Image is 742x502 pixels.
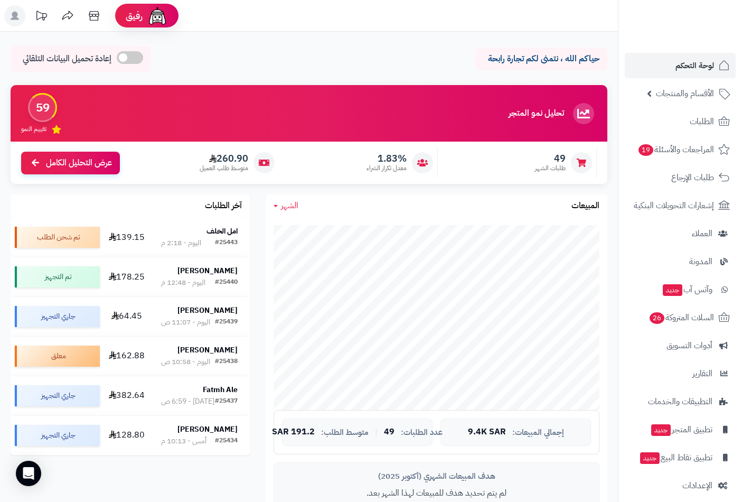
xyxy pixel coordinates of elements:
[640,452,660,464] span: جديد
[625,305,736,330] a: السلات المتروكة26
[367,164,407,173] span: معدل تكرار الشراء
[639,450,712,465] span: تطبيق نقاط البيع
[215,277,238,288] div: #25440
[215,238,238,248] div: #25443
[689,254,712,269] span: المدونة
[662,282,712,297] span: وآتس آب
[161,436,206,447] div: أمس - 10:13 م
[215,436,238,447] div: #25434
[46,157,112,169] span: عرض التحليل الكامل
[649,310,714,325] span: السلات المتروكة
[21,125,46,134] span: تقييم النمو
[650,422,712,437] span: تطبيق المتجر
[535,153,566,164] span: 49
[177,345,238,356] strong: [PERSON_NAME]
[682,478,712,493] span: الإعدادات
[625,417,736,442] a: تطبيق المتجرجديد
[625,333,736,358] a: أدوات التسويق
[625,165,736,190] a: طلبات الإرجاع
[215,317,238,328] div: #25439
[692,366,712,381] span: التقارير
[535,164,566,173] span: طلبات الشهر
[625,109,736,134] a: الطلبات
[670,26,732,49] img: logo-2.png
[161,317,210,328] div: اليوم - 11:07 ص
[483,53,599,65] p: حياكم الله ، نتمنى لكم تجارة رابحة
[177,424,238,435] strong: [PERSON_NAME]
[625,193,736,218] a: إشعارات التحويلات البنكية
[104,337,149,376] td: 162.88
[104,376,149,415] td: 382.64
[571,201,599,211] h3: المبيعات
[104,257,149,296] td: 178.25
[625,249,736,274] a: المدونة
[625,277,736,302] a: وآتس آبجديد
[126,10,143,22] span: رفيق
[161,396,214,407] div: [DATE] - 6:59 ص
[663,284,682,296] span: جديد
[215,357,238,367] div: #25438
[638,144,653,156] span: 19
[650,312,664,324] span: 26
[648,394,712,409] span: التطبيقات والخدمات
[690,114,714,129] span: الطلبات
[203,384,238,395] strong: Fatmh Ale
[282,487,591,499] p: لم يتم تحديد هدف للمبيعات لهذا الشهر بعد.
[384,427,395,437] span: 49
[692,226,712,241] span: العملاء
[367,153,407,164] span: 1.83%
[637,142,714,157] span: المراجعات والأسئلة
[274,200,298,212] a: الشهر
[625,53,736,78] a: لوحة التحكم
[375,428,378,436] span: |
[200,164,248,173] span: متوسط طلب العميل
[177,265,238,276] strong: [PERSON_NAME]
[21,152,120,174] a: عرض التحليل الكامل
[161,277,205,288] div: اليوم - 12:48 م
[104,416,149,455] td: 128.80
[15,385,100,406] div: جاري التجهيز
[272,427,315,437] span: 191.2 SAR
[206,226,238,237] strong: امل الخلف
[15,346,100,367] div: معلق
[161,357,210,367] div: اليوم - 10:58 ص
[401,428,443,437] span: عدد الطلبات:
[215,396,238,407] div: #25437
[656,86,714,101] span: الأقسام والمنتجات
[161,238,201,248] div: اليوم - 2:18 م
[321,428,369,437] span: متوسط الطلب:
[634,198,714,213] span: إشعارات التحويلات البنكية
[15,306,100,327] div: جاري التجهيز
[675,58,714,73] span: لوحة التحكم
[104,218,149,257] td: 139.15
[282,471,591,482] div: هدف المبيعات الشهري (أكتوبر 2025)
[28,5,54,29] a: تحديثات المنصة
[200,153,248,164] span: 260.90
[15,227,100,248] div: تم شحن الطلب
[625,389,736,414] a: التطبيقات والخدمات
[177,305,238,316] strong: [PERSON_NAME]
[651,424,671,436] span: جديد
[666,338,712,353] span: أدوات التسويق
[281,199,298,212] span: الشهر
[509,109,564,118] h3: تحليل نمو المتجر
[625,473,736,498] a: الإعدادات
[625,221,736,246] a: العملاء
[147,5,168,26] img: ai-face.png
[104,297,149,336] td: 64.45
[23,53,111,65] span: إعادة تحميل البيانات التلقائي
[625,361,736,386] a: التقارير
[671,170,714,185] span: طلبات الإرجاع
[512,428,564,437] span: إجمالي المبيعات:
[625,445,736,470] a: تطبيق نقاط البيعجديد
[468,427,506,437] span: 9.4K SAR
[625,137,736,162] a: المراجعات والأسئلة19
[15,425,100,446] div: جاري التجهيز
[15,266,100,287] div: تم التجهيز
[205,201,242,211] h3: آخر الطلبات
[16,461,41,486] div: Open Intercom Messenger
